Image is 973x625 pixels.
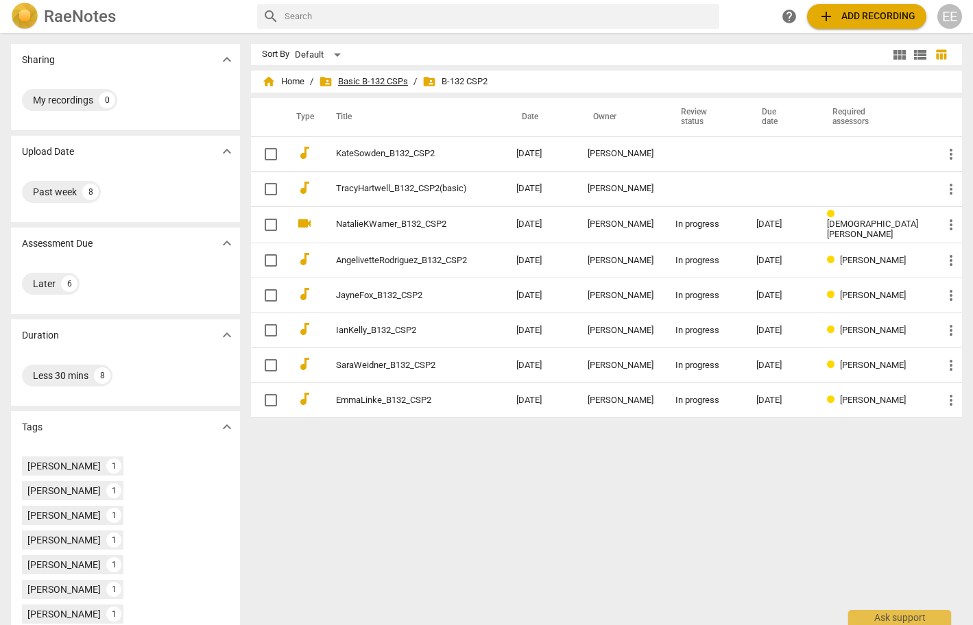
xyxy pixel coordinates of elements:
span: [DEMOGRAPHIC_DATA][PERSON_NAME] [827,219,918,239]
span: [PERSON_NAME] [840,360,906,370]
span: audiotrack [296,391,313,407]
div: Sort By [262,49,289,60]
span: Review status: in progress [827,360,840,370]
button: Table view [930,45,951,65]
span: more_vert [943,392,959,408]
div: 6 [61,275,77,292]
a: AngelivetteRodriguez_B132_CSP2 [336,256,467,266]
span: search [263,8,279,25]
span: more_vert [943,287,959,304]
div: [PERSON_NAME] [27,459,101,473]
span: Review status: in progress [827,290,840,300]
button: Show more [217,417,237,437]
div: [PERSON_NAME] [27,533,101,547]
span: [PERSON_NAME] [840,290,906,300]
span: audiotrack [296,286,313,302]
div: [PERSON_NAME] [588,184,653,194]
span: Home [262,75,304,88]
div: [PERSON_NAME] [588,256,653,266]
span: more_vert [943,252,959,269]
span: expand_more [219,235,235,252]
p: Upload Date [22,145,74,159]
td: [DATE] [505,243,577,278]
input: Search [285,5,714,27]
span: B-132 CSP2 [422,75,488,88]
td: [DATE] [505,171,577,206]
p: Assessment Due [22,236,93,251]
div: [DATE] [756,395,805,406]
div: Less 30 mins [33,369,88,382]
div: [PERSON_NAME] [588,219,653,230]
span: expand_more [219,51,235,68]
th: Type [285,98,320,136]
span: more_vert [943,357,959,373]
div: [PERSON_NAME] [27,583,101,596]
span: audiotrack [296,356,313,372]
button: Show more [217,49,237,70]
div: 0 [99,92,115,108]
th: Due date [745,98,816,136]
div: Past week [33,185,77,199]
div: 1 [106,582,121,597]
div: [PERSON_NAME] [27,508,101,522]
div: [PERSON_NAME] [27,607,101,621]
div: [DATE] [756,291,805,301]
div: [PERSON_NAME] [588,291,653,301]
span: Review status: in progress [827,209,840,219]
span: [PERSON_NAME] [840,325,906,335]
span: view_module [891,47,908,63]
span: home [262,75,276,88]
div: 1 [106,483,121,498]
div: In progress [675,360,734,371]
div: In progress [675,256,734,266]
button: Tile view [889,45,910,65]
td: [DATE] [505,136,577,171]
button: Show more [217,325,237,345]
td: [DATE] [505,313,577,348]
span: expand_more [219,327,235,343]
td: [DATE] [505,206,577,243]
th: Title [320,98,505,136]
div: In progress [675,326,734,336]
button: List view [910,45,930,65]
p: Sharing [22,53,55,67]
span: more_vert [943,322,959,339]
td: [DATE] [505,383,577,418]
img: Logo [11,3,38,30]
span: expand_more [219,419,235,435]
span: / [413,77,417,87]
button: Show more [217,233,237,254]
span: [PERSON_NAME] [840,255,906,265]
a: Help [777,4,802,29]
span: expand_more [219,143,235,160]
span: videocam [296,215,313,232]
div: In progress [675,219,734,230]
a: NatalieKWarner_B132_CSP2 [336,219,467,230]
a: KateSowden_B132_CSP2 [336,149,467,159]
th: Required assessors [816,98,932,136]
div: [PERSON_NAME] [588,395,653,406]
span: Basic B-132 CSPs [319,75,408,88]
button: Upload [807,4,926,29]
div: [DATE] [756,360,805,371]
h2: RaeNotes [44,7,116,26]
div: In progress [675,395,734,406]
div: 8 [82,184,99,200]
span: folder_shared [319,75,333,88]
span: Review status: in progress [827,395,840,405]
span: help [781,8,797,25]
div: 1 [106,606,121,622]
span: add [818,8,834,25]
div: [PERSON_NAME] [27,484,101,498]
p: Tags [22,420,43,434]
span: audiotrack [296,251,313,267]
span: view_list [912,47,928,63]
td: [DATE] [505,348,577,383]
button: Show more [217,141,237,162]
a: SaraWeidner_B132_CSP2 [336,360,467,371]
span: audiotrack [296,145,313,161]
span: [PERSON_NAME] [840,395,906,405]
button: EE [937,4,962,29]
div: [PERSON_NAME] [588,149,653,159]
span: folder_shared [422,75,436,88]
